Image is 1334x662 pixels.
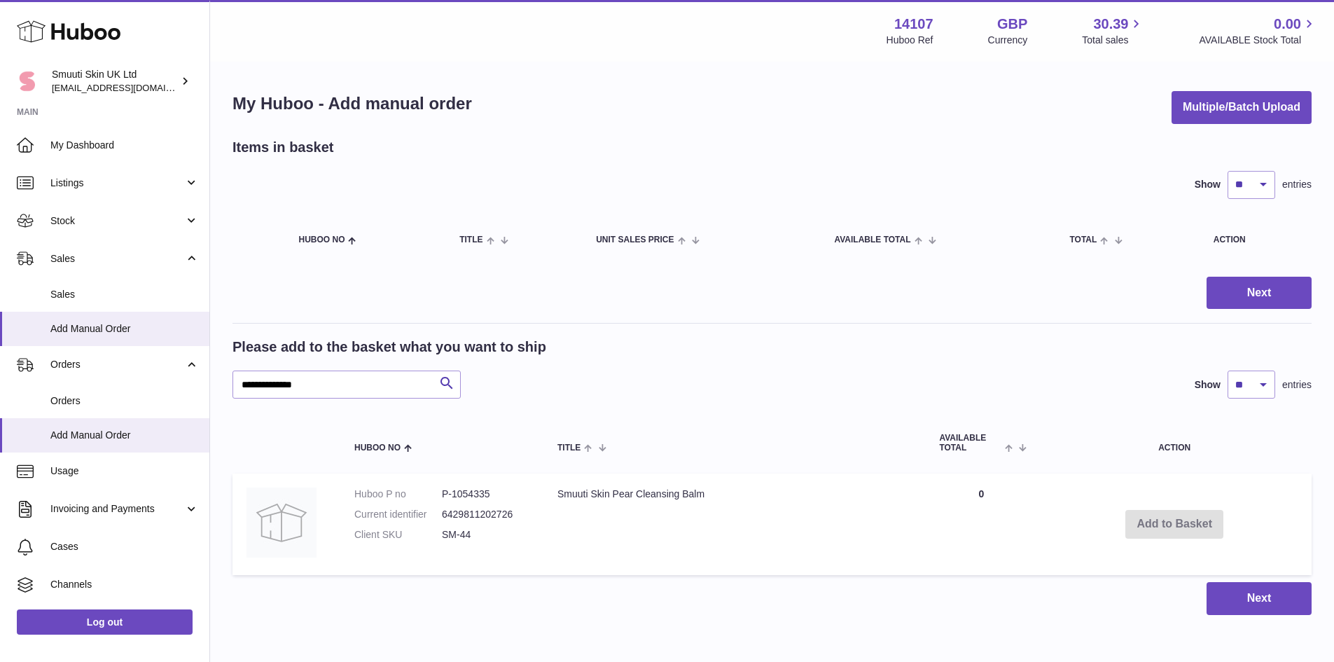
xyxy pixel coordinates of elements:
[354,443,401,453] span: Huboo no
[442,508,529,521] dd: 6429811202726
[1199,34,1317,47] span: AVAILABLE Stock Total
[50,288,199,301] span: Sales
[50,540,199,553] span: Cases
[52,82,206,93] span: [EMAIL_ADDRESS][DOMAIN_NAME]
[1207,277,1312,310] button: Next
[1207,582,1312,615] button: Next
[1082,34,1144,47] span: Total sales
[997,15,1027,34] strong: GBP
[1172,91,1312,124] button: Multiple/Batch Upload
[1082,15,1144,47] a: 30.39 Total sales
[52,68,178,95] div: Smuuti Skin UK Ltd
[50,177,184,190] span: Listings
[1037,420,1312,466] th: Action
[543,474,925,575] td: Smuuti Skin Pear Cleansing Balm
[232,338,546,357] h2: Please add to the basket what you want to ship
[1069,235,1097,244] span: Total
[232,92,472,115] h1: My Huboo - Add manual order
[50,139,199,152] span: My Dashboard
[50,502,184,516] span: Invoicing and Payments
[17,609,193,635] a: Log out
[298,235,345,244] span: Huboo no
[354,528,442,542] dt: Client SKU
[894,15,933,34] strong: 14107
[232,138,334,157] h2: Items in basket
[442,488,529,501] dd: P-1054335
[939,434,1001,452] span: AVAILABLE Total
[1093,15,1128,34] span: 30.39
[50,322,199,336] span: Add Manual Order
[887,34,933,47] div: Huboo Ref
[596,235,674,244] span: Unit Sales Price
[557,443,581,453] span: Title
[354,508,442,521] dt: Current identifier
[50,429,199,442] span: Add Manual Order
[834,235,910,244] span: AVAILABLE Total
[50,358,184,371] span: Orders
[988,34,1028,47] div: Currency
[50,464,199,478] span: Usage
[925,474,1037,575] td: 0
[246,488,317,558] img: Smuuti Skin Pear Cleansing Balm
[1214,235,1298,244] div: Action
[1199,15,1317,47] a: 0.00 AVAILABLE Stock Total
[442,528,529,542] dd: SM-44
[50,252,184,266] span: Sales
[17,71,38,92] img: Paivi.korvela@gmail.com
[1195,378,1221,392] label: Show
[354,488,442,501] dt: Huboo P no
[1282,378,1312,392] span: entries
[1274,15,1301,34] span: 0.00
[50,578,199,591] span: Channels
[459,235,482,244] span: Title
[50,214,184,228] span: Stock
[1195,178,1221,191] label: Show
[50,394,199,408] span: Orders
[1282,178,1312,191] span: entries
